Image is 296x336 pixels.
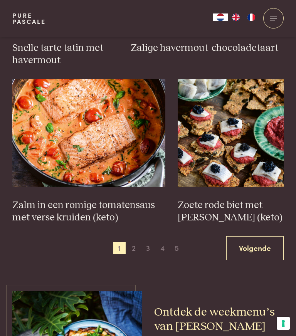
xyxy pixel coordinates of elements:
a: Volgende [226,236,284,260]
a: Zoete rode biet met zure haring (keto) Zoete rode biet met [PERSON_NAME] (keto) [178,79,284,224]
a: NL [213,13,228,21]
span: 3 [142,242,154,254]
a: PurePascale [12,12,46,25]
img: Zoete rode biet met zure haring (keto) [178,79,284,187]
button: Uw voorkeuren voor toestemming voor trackingtechnologieën [277,317,290,330]
h3: Snelle tarte tatin met havermout [12,42,118,67]
h3: Zalm in een romige tomatensaus met verse kruiden (keto) [12,199,166,224]
aside: Language selected: Nederlands [213,13,259,21]
span: 2 [128,242,140,254]
a: EN [228,13,244,21]
h3: Zoete rode biet met [PERSON_NAME] (keto) [178,199,284,224]
img: Zalm in een romige tomatensaus met verse kruiden (keto) [12,79,166,187]
a: Zalm in een romige tomatensaus met verse kruiden (keto) Zalm in een romige tomatensaus met verse ... [12,79,166,224]
div: Language [213,13,228,21]
span: 1 [113,242,126,254]
span: 4 [156,242,168,254]
span: 5 [170,242,183,254]
ul: Language list [228,13,259,21]
a: FR [244,13,259,21]
h3: Zalige havermout-chocoladetaart [131,42,284,54]
h2: Ontdek de weekmenu’s van [PERSON_NAME] [154,305,284,334]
